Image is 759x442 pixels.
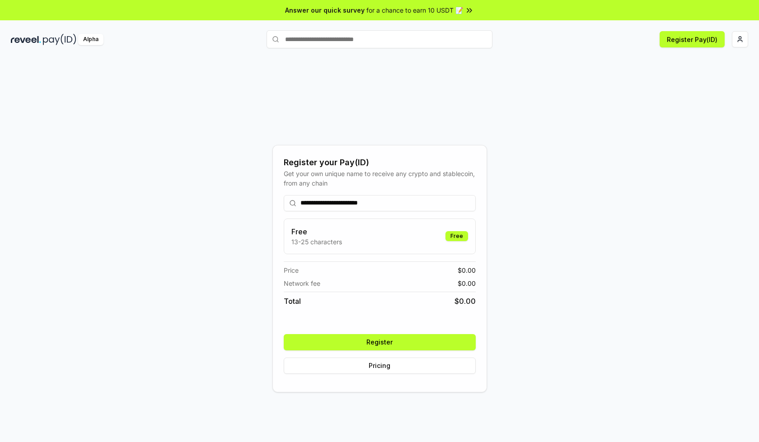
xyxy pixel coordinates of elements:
img: reveel_dark [11,34,41,45]
span: $ 0.00 [458,265,476,275]
span: Answer our quick survey [285,5,365,15]
span: for a chance to earn 10 USDT 📝 [366,5,463,15]
button: Pricing [284,358,476,374]
button: Register [284,334,476,350]
div: Alpha [78,34,103,45]
h3: Free [291,226,342,237]
p: 13-25 characters [291,237,342,247]
span: $ 0.00 [458,279,476,288]
span: Price [284,265,299,275]
button: Register Pay(ID) [660,31,725,47]
img: pay_id [43,34,76,45]
span: $ 0.00 [454,296,476,307]
div: Get your own unique name to receive any crypto and stablecoin, from any chain [284,169,476,188]
div: Free [445,231,468,241]
span: Total [284,296,301,307]
span: Network fee [284,279,320,288]
div: Register your Pay(ID) [284,156,476,169]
